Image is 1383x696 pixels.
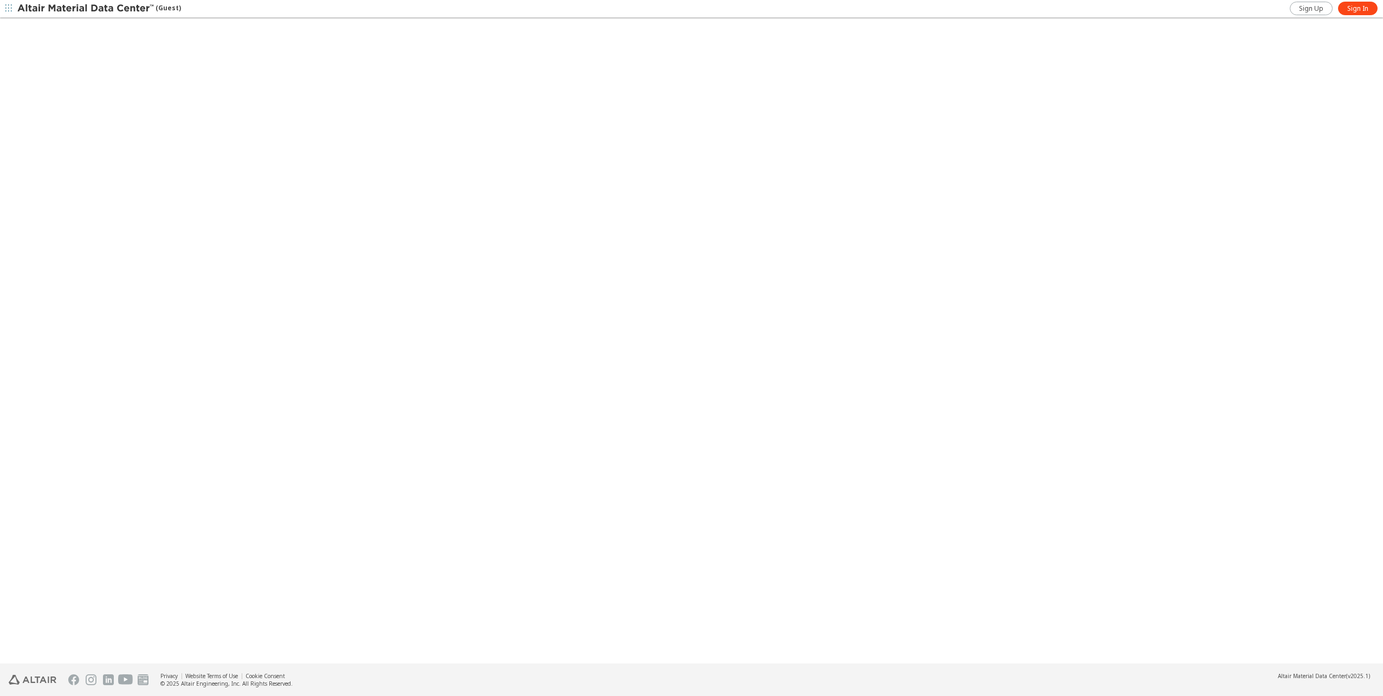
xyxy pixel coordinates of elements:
img: Altair Engineering [9,675,56,685]
a: Sign In [1338,2,1378,15]
div: (v2025.1) [1278,672,1370,680]
a: Website Terms of Use [185,672,238,680]
a: Sign Up [1290,2,1333,15]
div: (Guest) [17,3,181,14]
a: Privacy [160,672,178,680]
a: Cookie Consent [245,672,285,680]
img: Altair Material Data Center [17,3,156,14]
span: Sign Up [1299,4,1323,13]
span: Altair Material Data Center [1278,672,1346,680]
span: Sign In [1347,4,1368,13]
div: © 2025 Altair Engineering, Inc. All Rights Reserved. [160,680,293,687]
